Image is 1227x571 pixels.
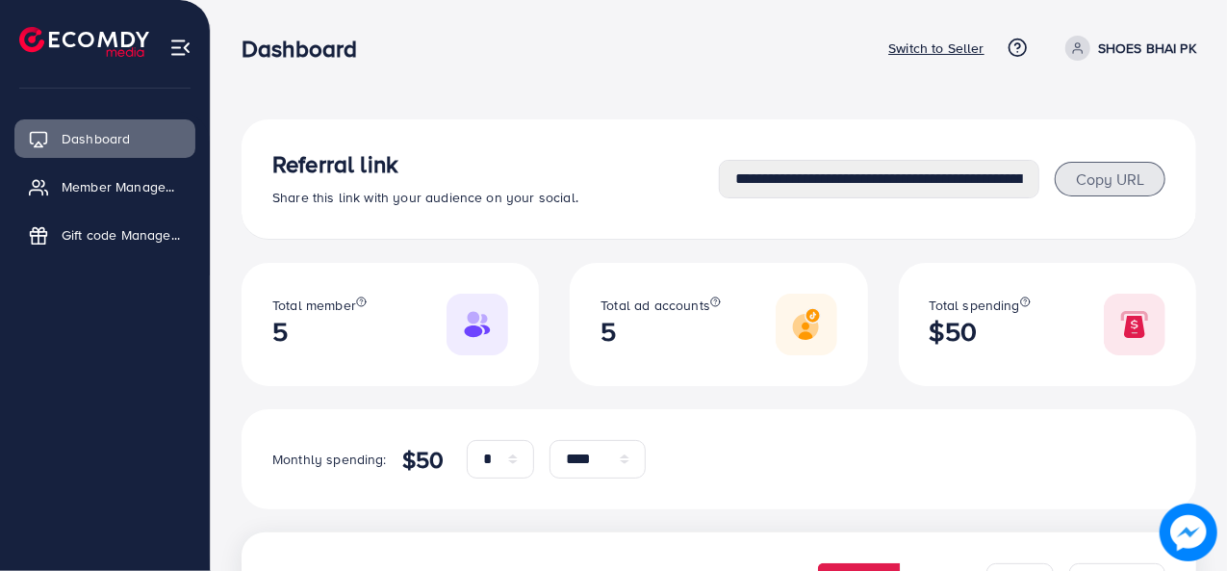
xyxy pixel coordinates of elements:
span: Total ad accounts [601,296,710,315]
button: Copy URL [1055,162,1165,196]
span: Total spending [930,296,1020,315]
p: Monthly spending: [272,448,387,471]
h3: Dashboard [242,35,372,63]
a: Dashboard [14,119,195,158]
img: logo [19,27,149,57]
h4: $50 [402,446,444,474]
a: Gift code Management [14,216,195,254]
img: Responsive image [1104,294,1165,355]
span: Gift code Management [62,225,181,245]
p: SHOES BHAI PK [1098,37,1196,60]
h2: 5 [601,316,721,348]
h2: $50 [930,316,1031,348]
span: Member Management [62,177,181,196]
img: image [1160,504,1217,561]
span: Copy URL [1076,169,1144,190]
img: Responsive image [776,294,837,355]
span: Dashboard [62,129,130,148]
img: Responsive image [447,294,508,355]
span: Share this link with your audience on your social. [272,188,578,207]
span: Total member [272,296,356,315]
p: Switch to Seller [888,37,984,60]
h3: Referral link [272,150,719,178]
img: menu [169,37,192,59]
a: Member Management [14,168,195,206]
h2: 5 [272,316,367,348]
a: SHOES BHAI PK [1058,36,1196,61]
